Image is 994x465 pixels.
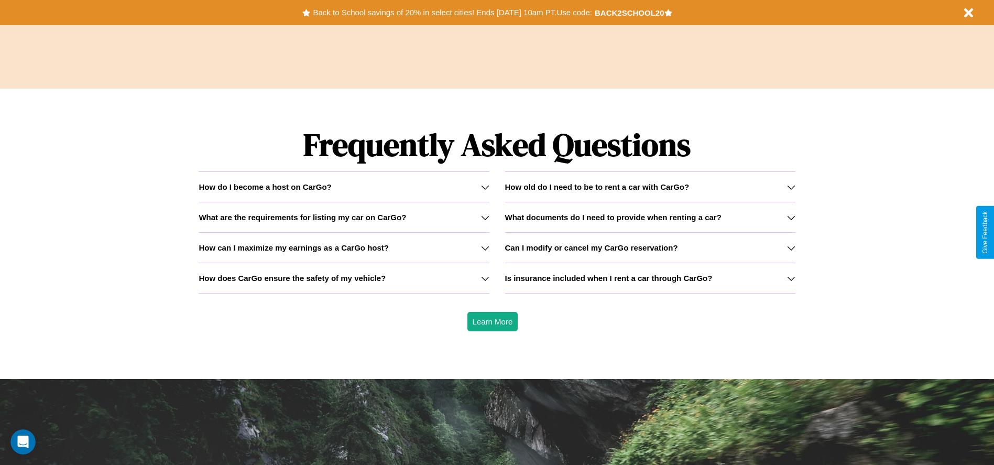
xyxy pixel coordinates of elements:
[505,243,678,252] h3: Can I modify or cancel my CarGo reservation?
[310,5,594,20] button: Back to School savings of 20% in select cities! Ends [DATE] 10am PT.Use code:
[505,213,722,222] h3: What documents do I need to provide when renting a car?
[199,182,331,191] h3: How do I become a host on CarGo?
[199,274,386,283] h3: How does CarGo ensure the safety of my vehicle?
[467,312,518,331] button: Learn More
[981,211,989,254] div: Give Feedback
[199,243,389,252] h3: How can I maximize my earnings as a CarGo host?
[505,274,713,283] h3: Is insurance included when I rent a car through CarGo?
[199,118,795,171] h1: Frequently Asked Questions
[505,182,690,191] h3: How old do I need to be to rent a car with CarGo?
[595,8,664,17] b: BACK2SCHOOL20
[10,429,36,455] iframe: Intercom live chat
[199,213,406,222] h3: What are the requirements for listing my car on CarGo?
